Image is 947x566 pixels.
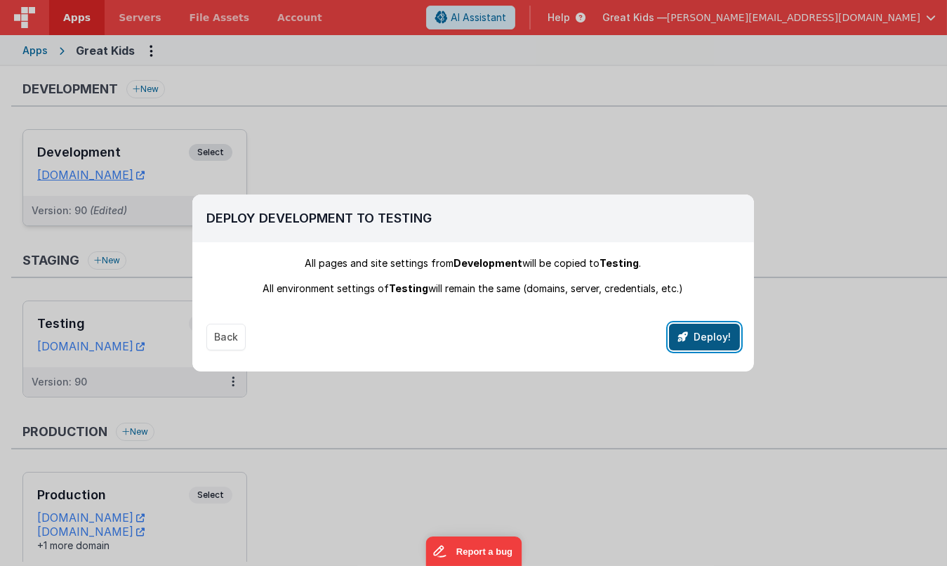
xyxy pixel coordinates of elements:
div: All pages and site settings from will be copied to . [206,256,740,270]
button: Back [206,324,246,350]
button: Deploy! [669,324,740,350]
div: All environment settings of will remain the same (domains, server, credentials, etc.) [206,282,740,296]
iframe: Marker.io feedback button [425,537,522,566]
span: Testing [390,282,429,294]
h2: Deploy Development To Testing [206,209,740,228]
span: Testing [600,257,640,269]
span: Development [454,257,523,269]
